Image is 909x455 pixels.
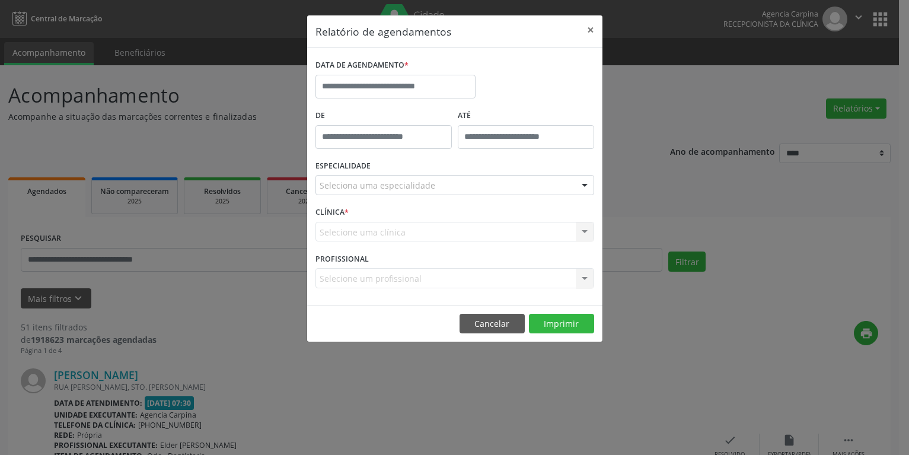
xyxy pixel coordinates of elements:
label: ATÉ [458,107,594,125]
label: ESPECIALIDADE [315,157,371,176]
button: Cancelar [460,314,525,334]
label: De [315,107,452,125]
label: DATA DE AGENDAMENTO [315,56,409,75]
label: CLÍNICA [315,203,349,222]
span: Seleciona uma especialidade [320,179,435,192]
label: PROFISSIONAL [315,250,369,268]
button: Imprimir [529,314,594,334]
h5: Relatório de agendamentos [315,24,451,39]
button: Close [579,15,602,44]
